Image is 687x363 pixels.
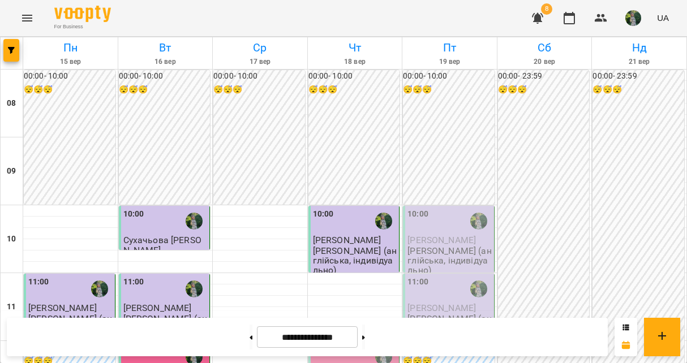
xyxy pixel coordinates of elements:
h6: 00:00 - 10:00 [119,70,211,83]
h6: 17 вер [214,57,306,67]
h6: Сб [499,39,590,57]
p: [PERSON_NAME] (англійська, індивідуально) [407,246,492,275]
h6: 10 [7,233,16,245]
img: 429a96cc9ef94a033d0b11a5387a5960.jfif [625,10,641,26]
h6: 00:00 - 10:00 [403,70,495,83]
label: 10:00 [313,208,334,221]
span: [PERSON_NAME] [407,302,476,313]
h6: 00:00 - 10:00 [213,70,305,83]
img: Voopty Logo [54,6,111,22]
h6: 00:00 - 10:00 [24,70,115,83]
img: Ряба Надія Федорівна (а) [470,280,487,297]
h6: Пн [25,39,116,57]
h6: 😴😴😴 [119,84,211,96]
span: Сухачьова [PERSON_NAME] [123,235,201,255]
span: [PERSON_NAME] [313,235,381,245]
img: Ряба Надія Федорівна (а) [186,213,203,230]
h6: 15 вер [25,57,116,67]
h6: 😴😴😴 [24,84,115,96]
h6: 00:00 - 10:00 [308,70,400,83]
h6: 08 [7,97,16,110]
p: [PERSON_NAME] (англійська, індивідуально) [313,246,397,275]
label: 10:00 [407,208,428,221]
label: 11:00 [123,276,144,288]
h6: 😴😴😴 [308,84,400,96]
img: Ряба Надія Федорівна (а) [91,280,108,297]
label: 11:00 [407,276,428,288]
h6: 😴😴😴 [498,84,590,96]
label: 10:00 [123,208,144,221]
h6: 00:00 - 23:59 [498,70,590,83]
h6: Ср [214,39,306,57]
h6: 00:00 - 23:59 [592,70,684,83]
h6: 11 [7,301,16,313]
h6: 😴😴😴 [213,84,305,96]
h6: 19 вер [404,57,495,67]
h6: 20 вер [499,57,590,67]
span: [PERSON_NAME] [407,235,476,245]
h6: 16 вер [120,57,211,67]
label: 11:00 [28,276,49,288]
span: For Business [54,23,111,31]
img: Ряба Надія Федорівна (а) [470,213,487,230]
button: UA [652,7,673,28]
img: Ряба Надія Федорівна (а) [186,280,203,297]
span: [PERSON_NAME] [123,302,192,313]
h6: Пт [404,39,495,57]
h6: Вт [120,39,211,57]
h6: 😴😴😴 [403,84,495,96]
span: UA [657,12,669,24]
h6: Чт [310,39,401,57]
h6: 😴😴😴 [592,84,684,96]
h6: 21 вер [594,57,685,67]
h6: 09 [7,165,16,178]
img: Ряба Надія Федорівна (а) [375,213,392,230]
span: 8 [541,3,552,15]
h6: Нд [594,39,685,57]
span: [PERSON_NAME] [28,302,97,313]
button: Menu [14,5,41,32]
h6: 18 вер [310,57,401,67]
